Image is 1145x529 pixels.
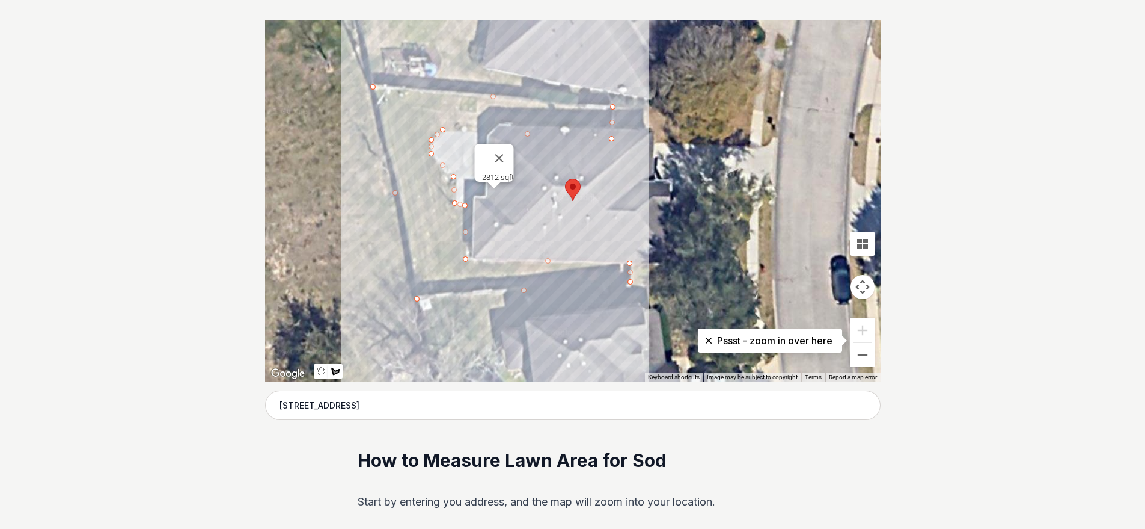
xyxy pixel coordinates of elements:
button: Close [484,144,513,173]
h2: How to Measure Lawn Area for Sod [358,449,787,473]
button: Draw a shape [328,364,343,379]
a: Report a map error [829,374,877,380]
button: Keyboard shortcuts [648,373,700,382]
img: Google [268,366,308,382]
input: Enter your address to get started [265,391,881,421]
p: Pssst - zoom in over here [707,333,832,348]
button: Map camera controls [850,275,875,299]
a: Open this area in Google Maps (opens a new window) [268,366,308,382]
button: Stop drawing [314,364,328,379]
button: Tilt map [850,232,875,256]
a: Terms (opens in new tab) [805,374,822,380]
button: Zoom in [850,318,875,342]
p: Start by entering you address, and the map will zoom into your location. [358,492,787,512]
div: 2812 sqft [481,173,513,182]
button: Zoom out [850,343,875,367]
span: Image may be subject to copyright [707,374,798,380]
